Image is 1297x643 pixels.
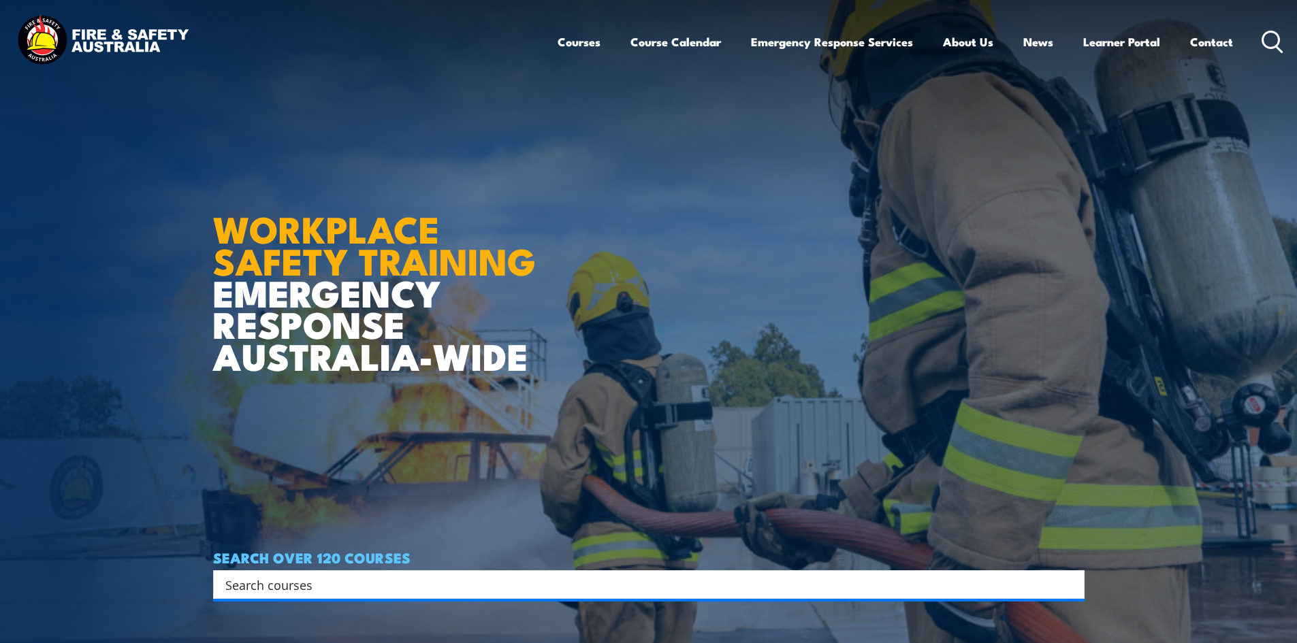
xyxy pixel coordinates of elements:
[943,24,993,60] a: About Us
[225,574,1055,595] input: Search input
[213,178,546,372] h1: EMERGENCY RESPONSE AUSTRALIA-WIDE
[1083,24,1160,60] a: Learner Portal
[751,24,913,60] a: Emergency Response Services
[1023,24,1053,60] a: News
[558,24,601,60] a: Courses
[213,199,536,288] strong: WORKPLACE SAFETY TRAINING
[1190,24,1233,60] a: Contact
[1061,575,1080,594] button: Search magnifier button
[213,550,1085,565] h4: SEARCH OVER 120 COURSES
[228,575,1057,594] form: Search form
[630,24,721,60] a: Course Calendar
